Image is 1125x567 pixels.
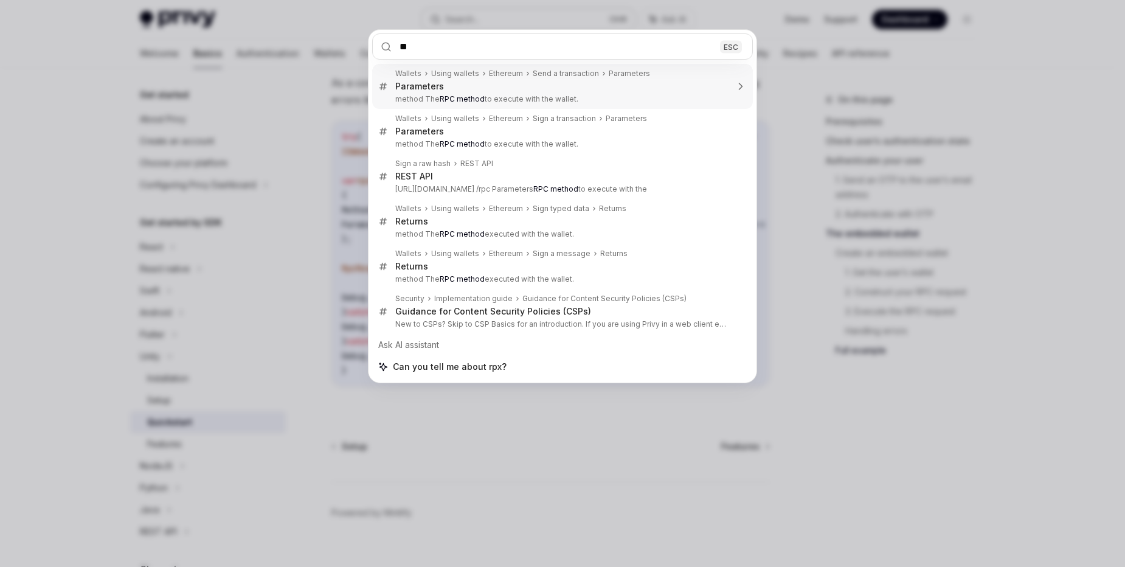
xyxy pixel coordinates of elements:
[431,204,479,214] div: Using wallets
[489,249,523,259] div: Ethereum
[395,171,433,182] div: REST API
[395,204,421,214] div: Wallets
[395,261,428,272] div: Returns
[599,204,626,214] div: Returns
[460,159,493,169] div: REST API
[395,139,727,149] p: method The to execute with the wallet.
[395,184,727,194] p: [URL][DOMAIN_NAME] /rpc Parameters to execute with the
[606,114,647,123] div: Parameters
[440,139,485,148] b: RPC method
[533,249,590,259] div: Sign a message
[533,184,578,193] b: RPC method
[372,334,753,356] div: Ask AI assistant
[395,294,424,304] div: Security
[434,294,513,304] div: Implementation guide
[609,69,650,78] div: Parameters
[395,94,727,104] p: method The to execute with the wallet.
[395,114,421,123] div: Wallets
[395,81,444,92] div: Parameters
[440,274,485,283] b: RPC method
[440,94,485,103] b: RPC method
[431,69,479,78] div: Using wallets
[489,114,523,123] div: Ethereum
[533,204,589,214] div: Sign typed data
[395,229,727,239] p: method The executed with the wallet.
[395,306,591,317] div: Guidance for Content Security Policies (CSPs)
[600,249,628,259] div: Returns
[533,69,599,78] div: Send a transaction
[533,114,596,123] div: Sign a transaction
[431,249,479,259] div: Using wallets
[440,229,485,238] b: RPC method
[395,159,451,169] div: Sign a raw hash
[395,69,421,78] div: Wallets
[395,126,444,137] div: Parameters
[395,216,428,227] div: Returns
[395,249,421,259] div: Wallets
[395,319,727,329] p: New to CSPs? Skip to CSP Basics for an introduction. If you are using Privy in a web client environm
[720,40,742,53] div: ESC
[489,69,523,78] div: Ethereum
[431,114,479,123] div: Using wallets
[489,204,523,214] div: Ethereum
[395,274,727,284] p: method The executed with the wallet.
[393,361,507,373] span: Can you tell me about rpx?
[522,294,687,304] div: Guidance for Content Security Policies (CSPs)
